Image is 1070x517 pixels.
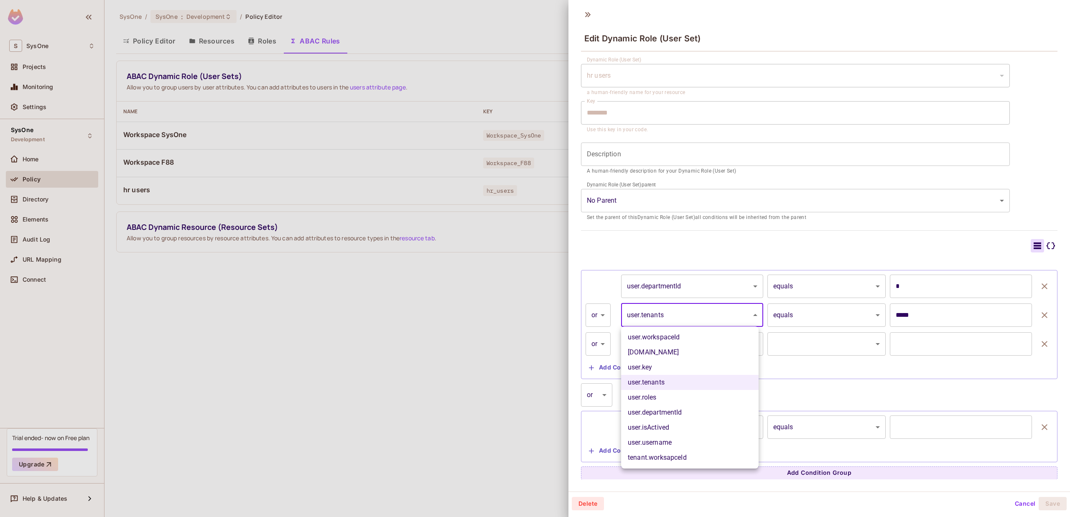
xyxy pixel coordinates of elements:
[621,450,759,465] li: tenant.worksapceId
[621,360,759,375] li: user.key
[621,330,759,345] li: user.workspaceId
[621,420,759,435] li: user.isActived
[621,390,759,405] li: user.roles
[621,405,759,420] li: user.departmentId
[621,435,759,450] li: user.username
[621,345,759,360] li: [DOMAIN_NAME]
[621,375,759,390] li: user.tenants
